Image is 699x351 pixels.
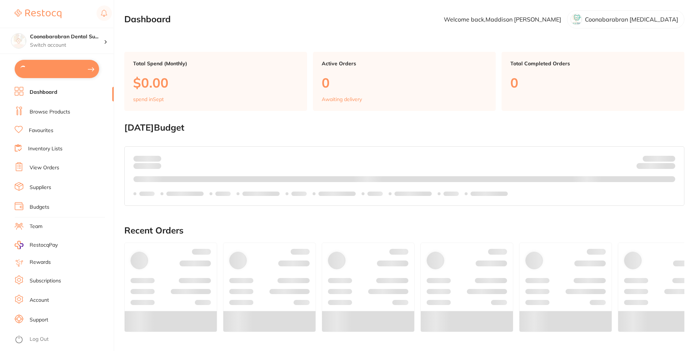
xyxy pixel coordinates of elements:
strong: $0.00 [148,155,161,162]
p: Labels [443,191,459,197]
p: Labels extended [394,191,432,197]
p: Spent: [133,155,161,161]
a: Dashboard [30,89,57,96]
strong: $0.00 [662,164,675,171]
a: RestocqPay [15,241,58,249]
p: Labels [139,191,155,197]
a: Total Completed Orders0 [502,52,684,111]
a: Suppliers [30,184,51,191]
a: Favourites [29,127,53,134]
a: Log Out [30,336,49,343]
img: cXB3NzlycQ [571,13,582,25]
a: Account [30,297,49,304]
p: spend in Sept [133,96,164,102]
a: Support [30,316,48,324]
p: Labels extended [318,191,356,197]
strong: $NaN [661,155,675,162]
a: Inventory Lists [28,145,63,153]
a: View Orders [30,164,59,171]
a: Team [30,223,42,230]
p: Labels [215,191,231,197]
p: Awaiting delivery [322,96,362,102]
h2: [DATE] Budget [124,123,684,133]
p: Labels extended [471,191,508,197]
h2: Dashboard [124,14,171,24]
img: RestocqPay [15,241,23,249]
a: Browse Products [30,108,70,116]
p: Remaining: [636,162,675,170]
a: Budgets [30,204,49,211]
span: RestocqPay [30,242,58,249]
p: Labels extended [242,191,280,197]
p: Total Spend (Monthly) [133,61,298,66]
a: Total Spend (Monthly)$0.00spend inSept [124,52,307,111]
a: Restocq Logo [15,5,61,22]
p: Welcome back, Maddison [PERSON_NAME] [444,16,561,23]
p: Budget: [643,155,675,161]
a: Rewards [30,259,51,266]
p: Labels [291,191,307,197]
button: Log Out [15,334,112,346]
p: Labels [367,191,383,197]
h4: Coonabarabran Dental Surgery [30,33,104,40]
p: Coonabarabran [MEDICAL_DATA] [585,16,678,23]
p: Labels extended [166,191,204,197]
p: 0 [322,75,487,90]
p: 0 [510,75,676,90]
p: $0.00 [133,75,298,90]
a: Active Orders0Awaiting delivery [313,52,496,111]
p: Active Orders [322,61,487,66]
img: Coonabarabran Dental Surgery [11,34,26,48]
p: month [133,162,161,170]
p: Total Completed Orders [510,61,676,66]
img: Restocq Logo [15,9,61,18]
a: Subscriptions [30,277,61,285]
h2: Recent Orders [124,225,684,236]
p: Switch account [30,42,104,49]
